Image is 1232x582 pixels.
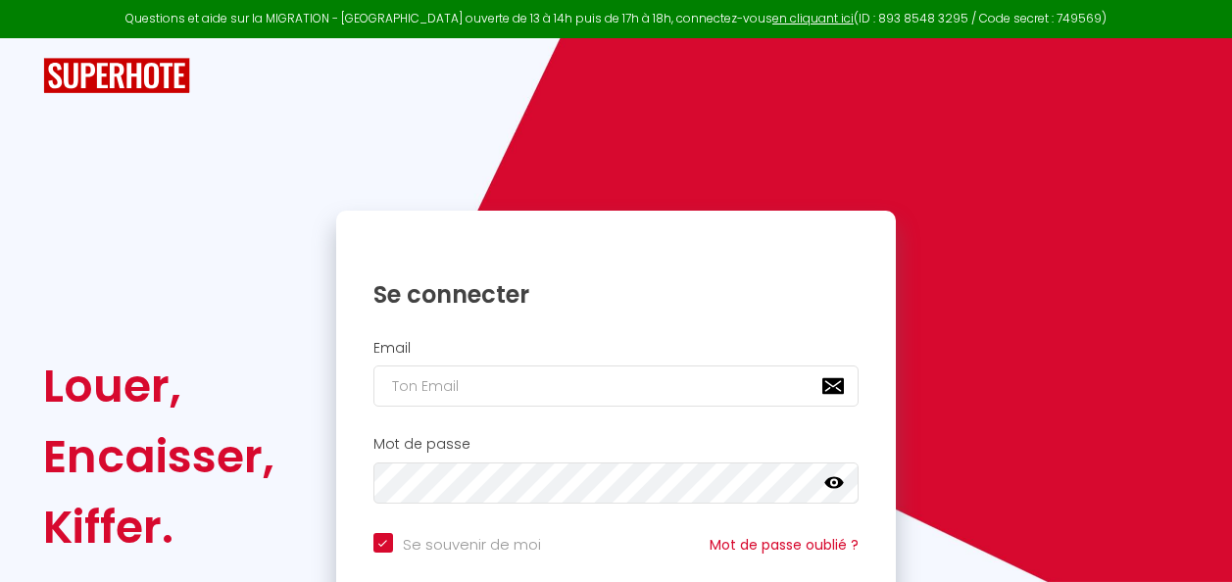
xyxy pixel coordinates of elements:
a: Mot de passe oublié ? [710,535,859,555]
h1: Se connecter [373,279,860,310]
h2: Mot de passe [373,436,860,453]
div: Louer, [43,351,274,421]
div: Encaisser, [43,421,274,492]
a: en cliquant ici [772,10,854,26]
div: Kiffer. [43,492,274,562]
h2: Email [373,340,860,357]
img: SuperHote logo [43,58,190,94]
input: Ton Email [373,365,860,407]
